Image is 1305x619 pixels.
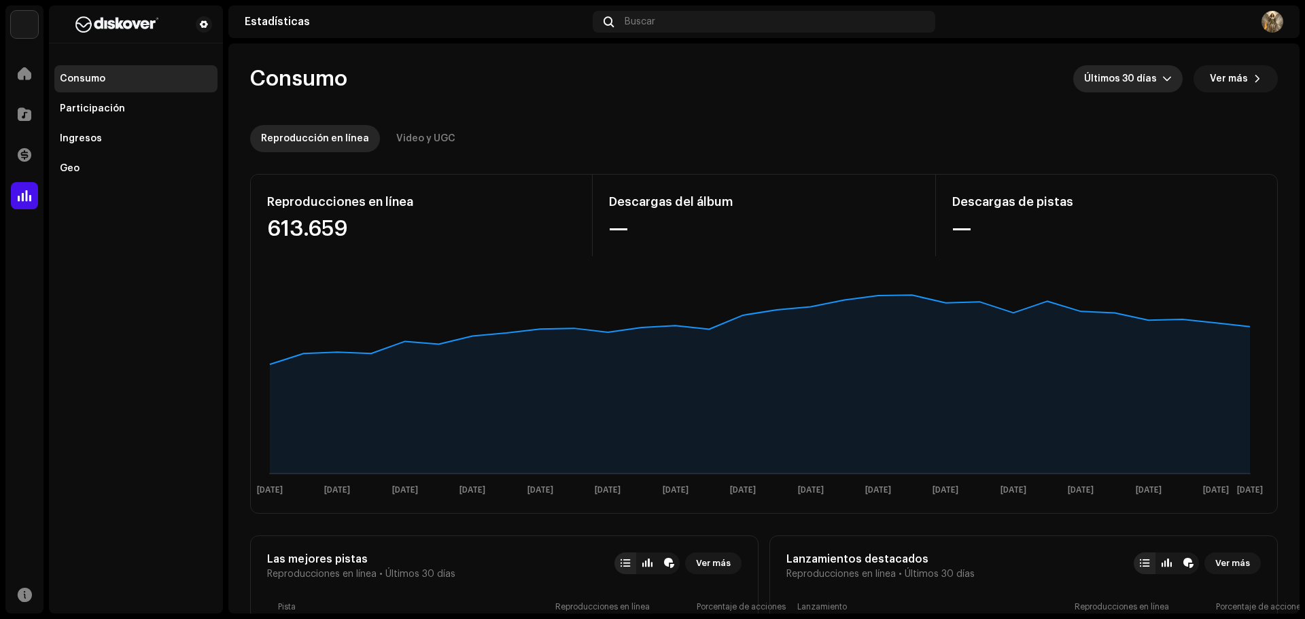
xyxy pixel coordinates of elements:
[257,486,283,495] text: [DATE]
[60,16,174,33] img: b627a117-4a24-417a-95e9-2d0c90689367
[392,486,418,495] text: [DATE]
[730,486,756,495] text: [DATE]
[54,95,217,122] re-m-nav-item: Participación
[797,601,1069,612] div: Lanzamiento
[267,218,576,240] div: 613.659
[379,569,383,580] span: •
[54,155,217,182] re-m-nav-item: Geo
[1194,65,1278,92] button: Ver más
[1068,486,1094,495] text: [DATE]
[1162,65,1172,92] div: dropdown trigger
[865,486,891,495] text: [DATE]
[685,552,742,574] button: Ver más
[905,569,975,580] span: Últimos 30 días
[250,65,347,92] span: Consumo
[952,191,1261,213] div: Descargas de pistas
[267,552,455,566] div: Las mejores pistas
[663,486,689,495] text: [DATE]
[952,218,1261,240] div: —
[245,16,587,27] div: Estadísticas
[1261,11,1283,33] img: 0b1410a1-c96d-4672-8a1c-dd4e0121b81f
[396,125,455,152] div: Video y UGC
[1210,65,1248,92] span: Ver más
[1216,601,1250,612] div: Porcentaje de acciones
[261,125,369,152] div: Reproducción en línea
[697,601,731,612] div: Porcentaje de acciones
[385,569,455,580] span: Últimos 30 días
[11,11,38,38] img: 297a105e-aa6c-4183-9ff4-27133c00f2e2
[1084,65,1162,92] span: Últimos 30 días
[609,218,918,240] div: —
[1215,550,1250,577] span: Ver más
[267,191,576,213] div: Reproducciones en línea
[324,486,350,495] text: [DATE]
[60,133,102,144] div: Ingresos
[459,486,485,495] text: [DATE]
[609,191,918,213] div: Descargas del álbum
[625,16,655,27] span: Buscar
[1136,486,1162,495] text: [DATE]
[696,550,731,577] span: Ver más
[1203,486,1229,495] text: [DATE]
[60,103,125,114] div: Participación
[555,601,691,612] div: Reproducciones en línea
[54,65,217,92] re-m-nav-item: Consumo
[1237,486,1263,495] text: [DATE]
[267,569,377,580] span: Reproducciones en línea
[60,163,80,174] div: Geo
[1204,552,1261,574] button: Ver más
[60,73,105,84] div: Consumo
[54,125,217,152] re-m-nav-item: Ingresos
[1000,486,1026,495] text: [DATE]
[933,486,958,495] text: [DATE]
[786,569,896,580] span: Reproducciones en línea
[595,486,621,495] text: [DATE]
[798,486,824,495] text: [DATE]
[278,601,550,612] div: Pista
[899,569,902,580] span: •
[1075,601,1211,612] div: Reproducciones en línea
[786,552,975,566] div: Lanzamientos destacados
[527,486,553,495] text: [DATE]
